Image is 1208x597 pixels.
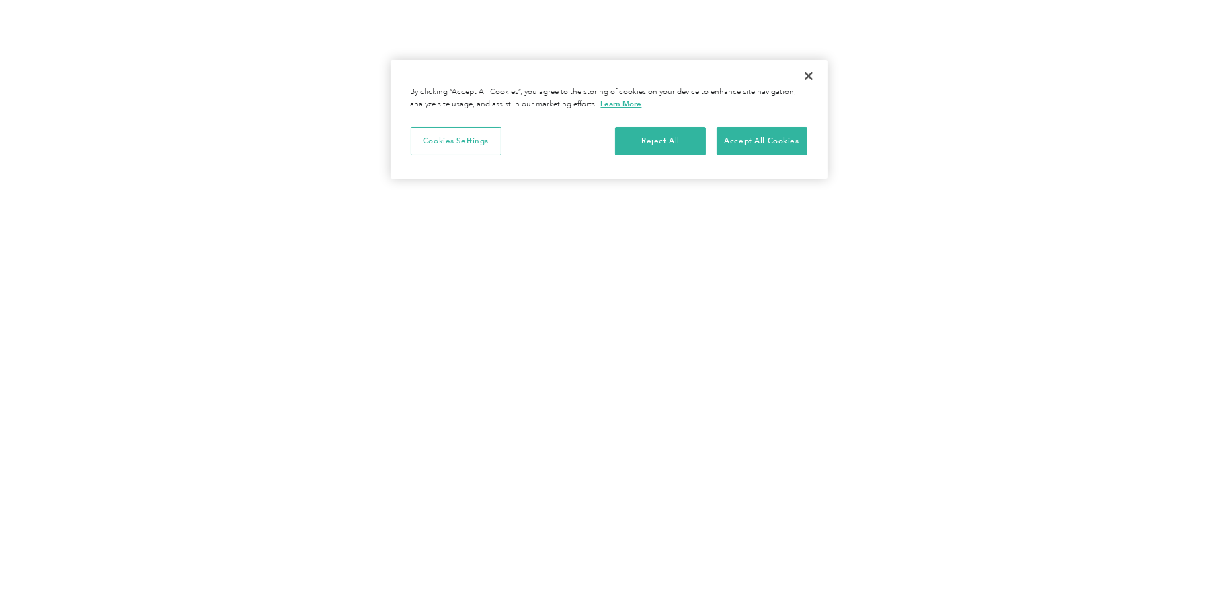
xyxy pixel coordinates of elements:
[391,60,828,179] div: Cookie banner
[794,61,823,91] button: Close
[411,127,501,155] button: Cookies Settings
[411,87,807,110] div: By clicking “Accept All Cookies”, you agree to the storing of cookies on your device to enhance s...
[601,99,642,108] a: More information about your privacy, opens in a new tab
[717,127,807,155] button: Accept All Cookies
[391,60,828,179] div: Privacy
[615,127,706,155] button: Reject All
